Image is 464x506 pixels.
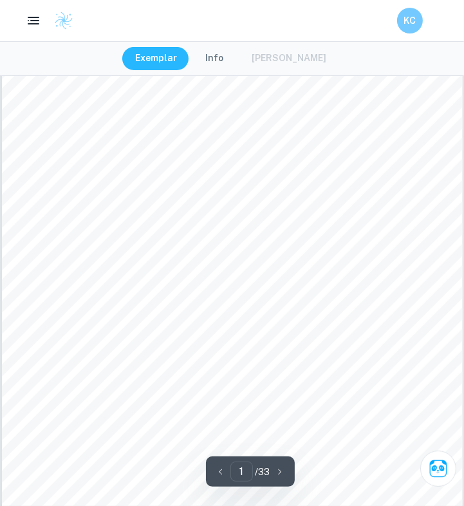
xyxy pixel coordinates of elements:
[255,465,270,479] p: / 33
[46,11,73,30] a: Clastify logo
[54,11,73,30] img: Clastify logo
[192,47,236,70] button: Info
[403,14,418,28] h6: KC
[420,451,456,487] button: Ask Clai
[122,47,190,70] button: Exemplar
[397,8,423,33] button: KC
